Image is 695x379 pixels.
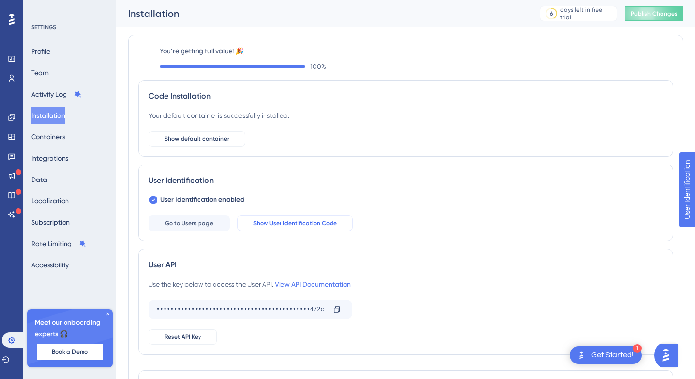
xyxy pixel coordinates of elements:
button: Integrations [31,149,68,167]
button: Rate Limiting [31,235,86,252]
button: Installation [31,107,65,124]
img: launcher-image-alternative-text [576,349,587,361]
div: days left in free trial [560,6,614,21]
span: Show User Identification Code [253,219,337,227]
button: Show User Identification Code [237,215,353,231]
div: Code Installation [149,90,663,102]
button: Accessibility [31,256,69,274]
label: You’re getting full value! 🎉 [160,45,673,57]
span: Publish Changes [631,10,678,17]
span: Show default container [165,135,229,143]
div: User Identification [149,175,663,186]
button: Publish Changes [625,6,683,21]
div: SETTINGS [31,23,110,31]
span: Reset API Key [165,333,201,341]
button: Go to Users page [149,215,230,231]
div: 6 [550,10,553,17]
span: User Identification [8,2,67,14]
span: Meet our onboarding experts 🎧 [35,317,105,340]
button: Team [31,64,49,82]
span: 100 % [310,61,326,72]
iframe: UserGuiding AI Assistant Launcher [654,341,683,370]
button: Localization [31,192,69,210]
button: Data [31,171,47,188]
div: Installation [128,7,515,20]
div: Open Get Started! checklist, remaining modules: 1 [570,346,642,364]
div: Your default container is successfully installed. [149,110,289,121]
span: User Identification enabled [160,194,245,206]
div: Use the key below to access the User API. [149,279,351,290]
button: Book a Demo [37,344,103,360]
button: Containers [31,128,65,146]
div: User API [149,259,663,271]
button: Profile [31,43,50,60]
a: View API Documentation [275,280,351,288]
button: Reset API Key [149,329,217,345]
span: Book a Demo [52,348,88,356]
button: Show default container [149,131,245,147]
span: Go to Users page [165,219,213,227]
button: Subscription [31,214,70,231]
div: 1 [633,344,642,353]
div: ••••••••••••••••••••••••••••••••••••••••••••472c [156,302,325,317]
button: Activity Log [31,85,82,103]
div: Get Started! [591,350,634,361]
